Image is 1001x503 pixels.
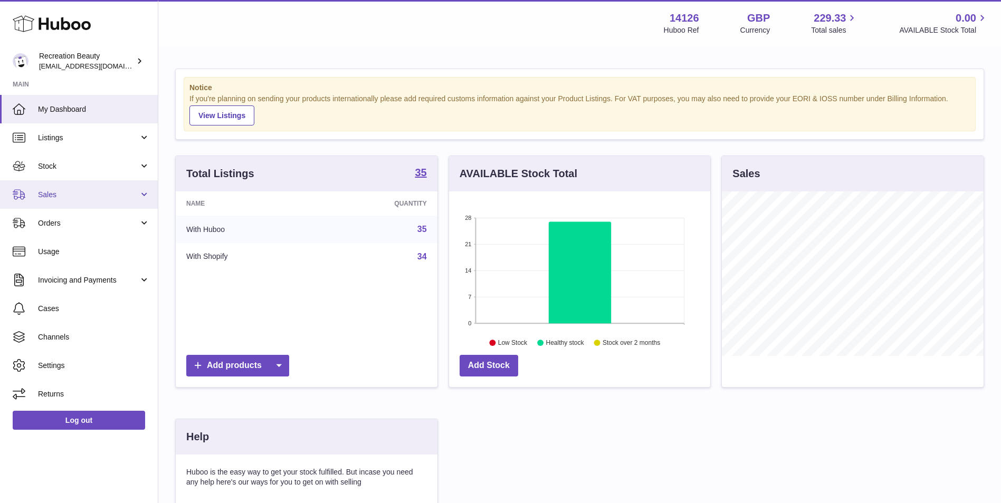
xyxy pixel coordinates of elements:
[189,94,970,125] div: If you're planning on sending your products internationally please add required customs informati...
[38,247,150,257] span: Usage
[956,11,976,25] span: 0.00
[814,11,846,25] span: 229.33
[465,215,471,221] text: 28
[747,11,770,25] strong: GBP
[899,11,988,35] a: 0.00 AVAILABLE Stock Total
[670,11,699,25] strong: 14126
[899,25,988,35] span: AVAILABLE Stock Total
[732,167,760,181] h3: Sales
[465,241,471,247] text: 21
[38,275,139,285] span: Invoicing and Payments
[546,339,584,346] text: Healthy stock
[415,167,426,180] a: 35
[417,252,427,261] a: 34
[189,83,970,93] strong: Notice
[38,133,139,143] span: Listings
[603,339,660,346] text: Stock over 2 months
[13,53,28,69] img: customercare@recreationbeauty.com
[417,225,427,234] a: 35
[176,191,317,216] th: Name
[186,467,427,487] p: Huboo is the easy way to get your stock fulfilled. But incase you need any help here's our ways f...
[498,339,528,346] text: Low Stock
[415,167,426,178] strong: 35
[176,243,317,270] td: With Shopify
[468,320,471,326] text: 0
[13,411,145,430] a: Log out
[39,51,134,71] div: Recreation Beauty
[38,104,150,114] span: My Dashboard
[811,11,858,35] a: 229.33 Total sales
[38,190,139,200] span: Sales
[465,267,471,274] text: 14
[38,332,150,342] span: Channels
[39,62,155,70] span: [EMAIL_ADDRESS][DOMAIN_NAME]
[186,355,289,376] a: Add products
[38,304,150,314] span: Cases
[38,218,139,228] span: Orders
[740,25,770,35] div: Currency
[176,216,317,243] td: With Huboo
[38,361,150,371] span: Settings
[38,161,139,171] span: Stock
[317,191,437,216] th: Quantity
[460,167,577,181] h3: AVAILABLE Stock Total
[189,105,254,125] a: View Listings
[186,430,209,444] h3: Help
[460,355,518,376] a: Add Stock
[186,167,254,181] h3: Total Listings
[468,294,471,300] text: 7
[664,25,699,35] div: Huboo Ref
[811,25,858,35] span: Total sales
[38,389,150,399] span: Returns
